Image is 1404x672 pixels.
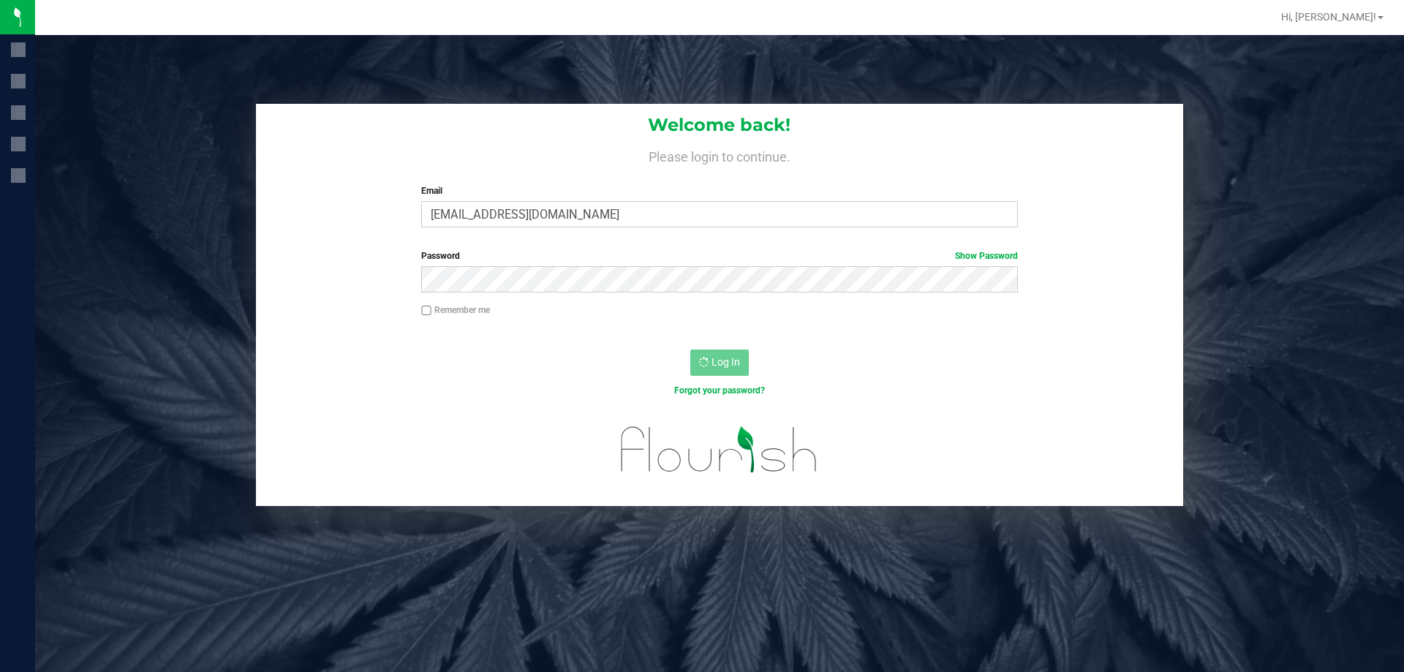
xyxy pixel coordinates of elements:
[1281,11,1376,23] span: Hi, [PERSON_NAME]!
[421,251,460,261] span: Password
[712,356,740,368] span: Log In
[421,306,431,316] input: Remember me
[421,184,1017,197] label: Email
[674,385,765,396] a: Forgot your password?
[690,350,749,376] button: Log In
[256,116,1183,135] h1: Welcome back!
[955,251,1018,261] a: Show Password
[256,146,1183,164] h4: Please login to continue.
[603,412,835,487] img: flourish_logo.svg
[421,303,490,317] label: Remember me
